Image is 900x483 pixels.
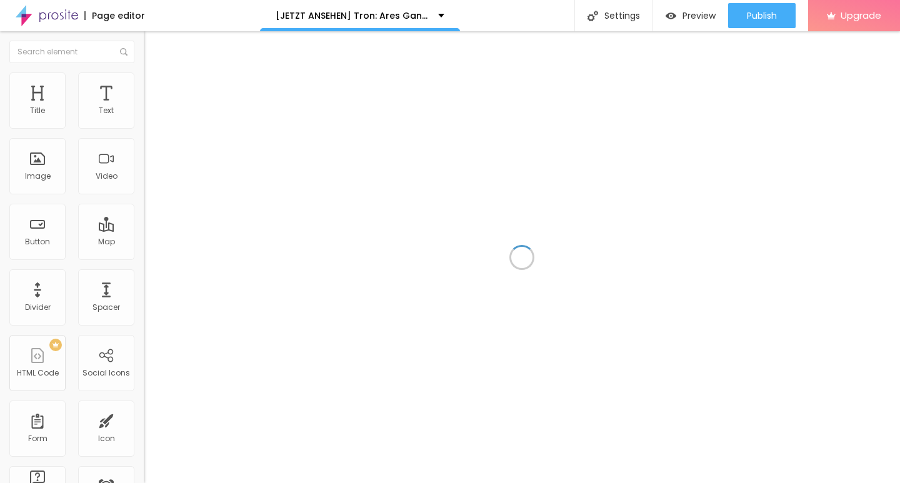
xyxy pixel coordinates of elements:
input: Search element [9,41,134,63]
span: Preview [682,11,716,21]
div: Social Icons [82,369,130,377]
div: Spacer [92,303,120,312]
div: Divider [25,303,51,312]
span: Upgrade [841,10,881,21]
div: Text [99,106,114,115]
img: view-1.svg [666,11,676,21]
button: Publish [728,3,796,28]
div: Page editor [84,11,145,20]
div: Button [25,237,50,246]
div: Icon [98,434,115,443]
img: Icone [587,11,598,21]
p: [JETZT ANSEHEN] Tron: Ares Ganzer Film auf Deutsch — 1080p FULL HD! [276,11,429,20]
div: Map [98,237,115,246]
div: Form [28,434,47,443]
div: Video [96,172,117,181]
div: HTML Code [17,369,59,377]
img: Icone [120,48,127,56]
div: Title [30,106,45,115]
button: Preview [653,3,728,28]
div: Image [25,172,51,181]
span: Publish [747,11,777,21]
